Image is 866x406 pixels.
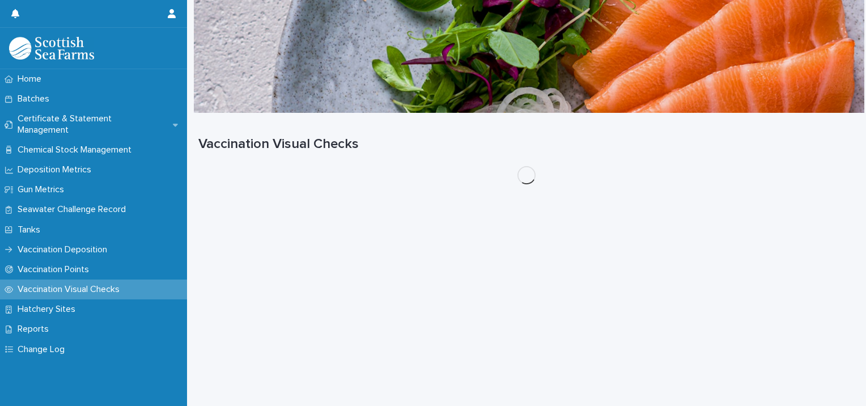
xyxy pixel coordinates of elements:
p: Reports [13,324,58,335]
h1: Vaccination Visual Checks [198,136,855,153]
p: Chemical Stock Management [13,145,141,155]
p: Tanks [13,225,49,235]
p: Gun Metrics [13,184,73,195]
p: Seawater Challenge Record [13,204,135,215]
p: Deposition Metrics [13,164,100,175]
p: Vaccination Points [13,264,98,275]
p: Vaccination Visual Checks [13,284,129,295]
p: Certificate & Statement Management [13,113,173,135]
p: Batches [13,94,58,104]
p: Change Log [13,344,74,355]
p: Vaccination Deposition [13,244,116,255]
p: Hatchery Sites [13,304,84,315]
p: Home [13,74,50,84]
img: uOABhIYSsOPhGJQdTwEw [9,37,94,60]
